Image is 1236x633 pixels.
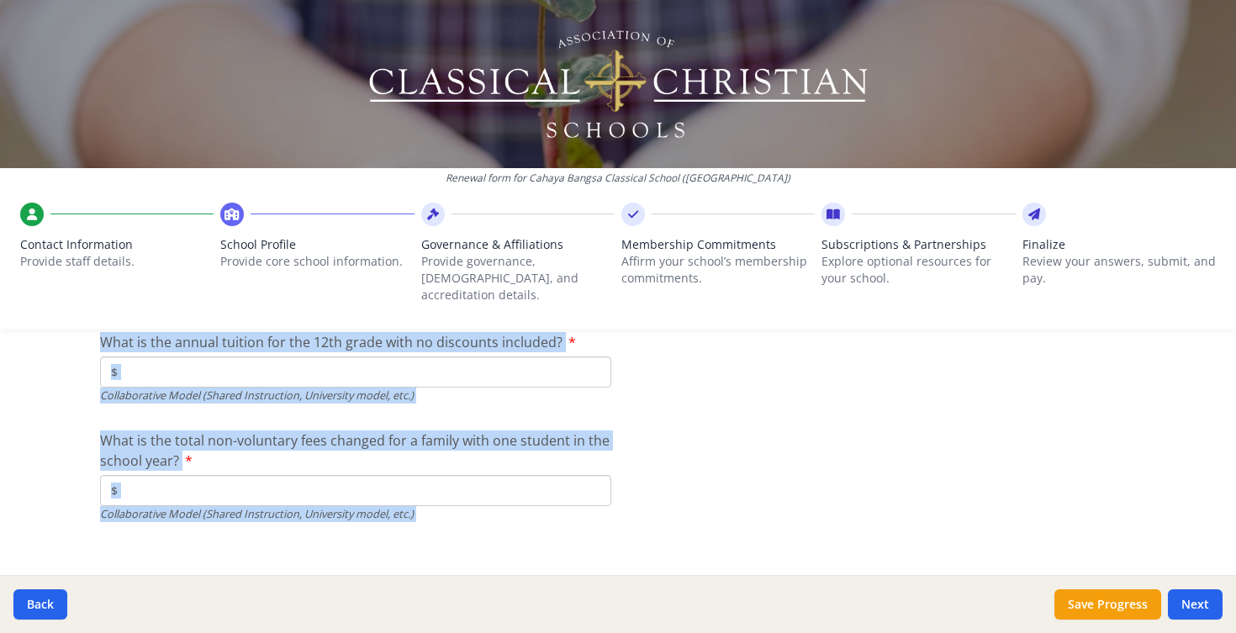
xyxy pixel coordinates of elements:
[1022,253,1216,287] p: Review your answers, submit, and pay.
[1054,589,1161,620] button: Save Progress
[621,253,815,287] p: Affirm your school’s membership commitments.
[100,333,563,351] span: What is the annual tuition for the 12th grade with no discounts included?
[421,236,615,253] span: Governance & Affiliations
[1168,589,1223,620] button: Next
[421,253,615,303] p: Provide governance, [DEMOGRAPHIC_DATA], and accreditation details.
[20,236,214,253] span: Contact Information
[220,253,414,270] p: Provide core school information.
[100,431,610,470] span: What is the total non-voluntary fees changed for a family with one student in the school year?
[821,253,1015,287] p: Explore optional resources for your school.
[13,589,67,620] button: Back
[821,236,1015,253] span: Subscriptions & Partnerships
[621,236,815,253] span: Membership Commitments
[220,236,414,253] span: School Profile
[367,25,870,143] img: Logo
[1022,236,1216,253] span: Finalize
[20,253,214,270] p: Provide staff details.
[100,506,611,522] div: Collaborative Model (Shared Instruction, University model, etc.)
[100,388,611,404] div: Collaborative Model (Shared Instruction, University model, etc.)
